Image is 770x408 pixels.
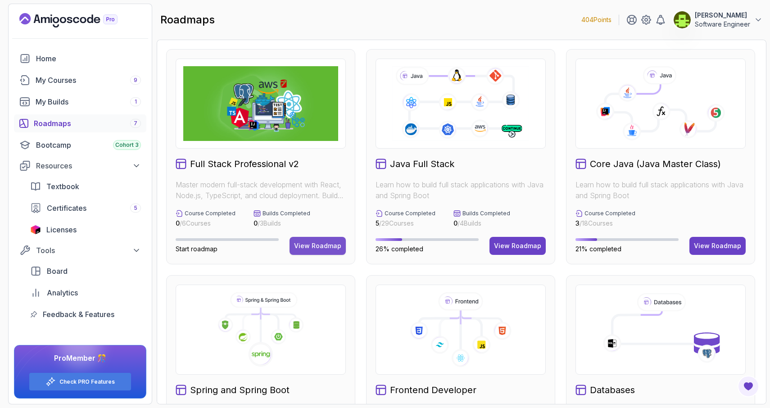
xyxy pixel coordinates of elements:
[694,241,741,250] div: View Roadmap
[183,66,338,141] img: Full Stack Professional v2
[36,245,141,256] div: Tools
[294,241,341,250] div: View Roadmap
[19,13,138,27] a: Landing page
[14,71,146,89] a: courses
[36,160,141,171] div: Resources
[14,114,146,132] a: roadmaps
[14,136,146,154] a: bootcamp
[689,237,746,255] button: View Roadmap
[160,13,215,27] h2: roadmaps
[575,245,621,253] span: 21% completed
[489,237,546,255] button: View Roadmap
[34,118,141,129] div: Roadmaps
[25,177,146,195] a: textbook
[190,158,299,170] h2: Full Stack Professional v2
[462,210,510,217] p: Builds Completed
[390,158,454,170] h2: Java Full Stack
[390,384,476,396] h2: Frontend Developer
[376,219,379,227] span: 5
[25,221,146,239] a: licenses
[575,219,580,227] span: 3
[47,287,78,298] span: Analytics
[695,11,750,20] p: [PERSON_NAME]
[584,210,635,217] p: Course Completed
[376,245,423,253] span: 26% completed
[14,158,146,174] button: Resources
[581,15,611,24] p: 404 Points
[25,305,146,323] a: feedback
[254,219,310,228] p: / 3 Builds
[30,225,41,234] img: jetbrains icon
[14,93,146,111] a: builds
[453,219,510,228] p: / 4 Builds
[290,237,346,255] button: View Roadmap
[59,378,115,385] a: Check PRO Features
[263,210,310,217] p: Builds Completed
[36,96,141,107] div: My Builds
[29,372,131,391] button: Check PRO Features
[590,384,635,396] h2: Databases
[25,199,146,217] a: certificates
[494,241,541,250] div: View Roadmap
[14,50,146,68] a: home
[134,120,137,127] span: 7
[47,266,68,277] span: Board
[673,11,763,29] button: user profile image[PERSON_NAME]Software Engineer
[25,284,146,302] a: analytics
[135,98,137,105] span: 1
[14,242,146,258] button: Tools
[43,309,114,320] span: Feedback & Features
[376,219,435,228] p: / 29 Courses
[115,141,139,149] span: Cohort 3
[36,140,141,150] div: Bootcamp
[738,376,759,397] button: Open Feedback Button
[176,219,236,228] p: / 6 Courses
[47,203,86,213] span: Certificates
[36,53,141,64] div: Home
[695,20,750,29] p: Software Engineer
[385,210,435,217] p: Course Completed
[674,11,691,28] img: user profile image
[46,224,77,235] span: Licenses
[185,210,236,217] p: Course Completed
[575,179,746,201] p: Learn how to build full stack applications with Java and Spring Boot
[134,77,137,84] span: 9
[590,158,721,170] h2: Core Java (Java Master Class)
[46,181,79,192] span: Textbook
[190,384,290,396] h2: Spring and Spring Boot
[176,179,346,201] p: Master modern full-stack development with React, Node.js, TypeScript, and cloud deployment. Build...
[25,262,146,280] a: board
[134,204,137,212] span: 5
[254,219,258,227] span: 0
[176,219,180,227] span: 0
[575,219,635,228] p: / 18 Courses
[453,219,457,227] span: 0
[176,245,217,253] span: Start roadmap
[36,75,141,86] div: My Courses
[376,179,546,201] p: Learn how to build full stack applications with Java and Spring Boot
